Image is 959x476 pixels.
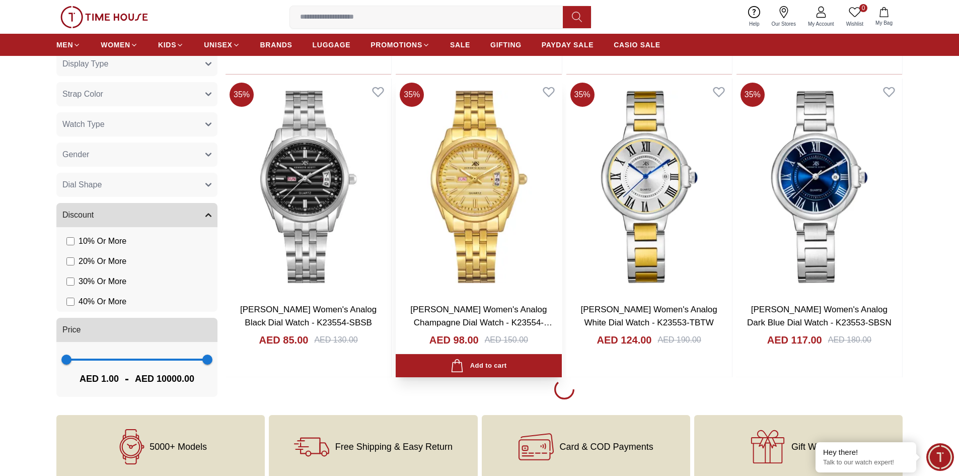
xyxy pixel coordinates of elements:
a: PAYDAY SALE [542,36,594,54]
input: 30% Or More [66,278,75,286]
span: Wishlist [842,20,867,28]
span: 0 [859,4,867,12]
span: WOMEN [101,40,130,50]
input: 40% Or More [66,298,75,306]
a: [PERSON_NAME] Women's Analog Champagne Dial Watch - K23554-GBGC [410,305,552,340]
img: Kenneth Scott Women's Analog Black Dial Watch - K23554-SBSB [226,79,391,295]
span: 35 % [741,83,765,107]
button: Add to cart [396,354,561,378]
button: Strap Color [56,82,217,106]
span: 35 % [570,83,595,107]
a: [PERSON_NAME] Women's Analog Black Dial Watch - K23554-SBSB [240,305,377,327]
a: LUGGAGE [313,36,351,54]
a: UNISEX [204,36,240,54]
span: Watch Type [62,118,105,130]
span: AED 1.00 [80,372,119,386]
div: Add to cart [451,359,506,373]
a: PROMOTIONS [371,36,430,54]
span: Free Shipping & Easy Return [335,442,453,452]
span: LUGGAGE [313,40,351,50]
a: WOMEN [101,36,138,54]
input: 20% Or More [66,257,75,265]
span: My Account [804,20,838,28]
span: 20 % Or More [79,255,126,267]
div: AED 150.00 [485,334,528,346]
span: Price [62,324,81,336]
div: AED 180.00 [828,334,871,346]
button: Discount [56,203,217,227]
span: Help [745,20,764,28]
img: Kenneth Scott Women's Analog White Dial Watch - K23553-TBTW [566,79,732,295]
span: 35 % [230,83,254,107]
p: Talk to our watch expert! [823,458,909,467]
span: 30 % Or More [79,276,126,288]
button: Gender [56,143,217,167]
a: [PERSON_NAME] Women's Analog White Dial Watch - K23553-TBTW [580,305,717,327]
span: KIDS [158,40,176,50]
span: - [119,371,135,387]
span: 40 % Or More [79,296,126,308]
span: Gender [62,149,89,161]
span: Strap Color [62,88,103,100]
span: Discount [62,209,94,221]
h4: AED 124.00 [597,333,652,347]
input: 10% Or More [66,237,75,245]
span: CASIO SALE [614,40,660,50]
span: UNISEX [204,40,232,50]
span: Gift Wrapping [791,442,847,452]
a: CASIO SALE [614,36,660,54]
img: Kenneth Scott Women's Analog Champagne Dial Watch - K23554-GBGC [396,79,561,295]
button: Dial Shape [56,173,217,197]
a: GIFTING [490,36,522,54]
span: PROMOTIONS [371,40,422,50]
div: AED 130.00 [314,334,357,346]
a: Help [743,4,766,30]
span: 35 % [400,83,424,107]
h4: AED 98.00 [429,333,479,347]
button: Watch Type [56,112,217,137]
span: Card & COD Payments [560,442,653,452]
a: MEN [56,36,81,54]
a: BRANDS [260,36,292,54]
button: Price [56,318,217,342]
span: My Bag [871,19,897,27]
span: MEN [56,40,73,50]
span: GIFTING [490,40,522,50]
a: 0Wishlist [840,4,869,30]
span: 10 % Or More [79,235,126,247]
div: Hey there! [823,447,909,457]
span: PAYDAY SALE [542,40,594,50]
a: KIDS [158,36,184,54]
div: Chat Widget [926,443,954,471]
span: Dial Shape [62,179,102,191]
a: SALE [450,36,470,54]
span: Display Type [62,58,108,70]
img: Kenneth Scott Women's Analog Dark Blue Dial Watch - K23553-SBSN [736,79,902,295]
span: Our Stores [768,20,800,28]
img: ... [60,6,148,28]
button: Display Type [56,52,217,76]
span: 5000+ Models [150,442,207,452]
a: [PERSON_NAME] Women's Analog Dark Blue Dial Watch - K23553-SBSN [747,305,892,327]
span: BRANDS [260,40,292,50]
span: SALE [450,40,470,50]
h4: AED 85.00 [259,333,309,347]
a: Our Stores [766,4,802,30]
h4: AED 117.00 [767,333,822,347]
span: AED 10000.00 [135,372,194,386]
div: AED 190.00 [657,334,701,346]
button: My Bag [869,5,899,29]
